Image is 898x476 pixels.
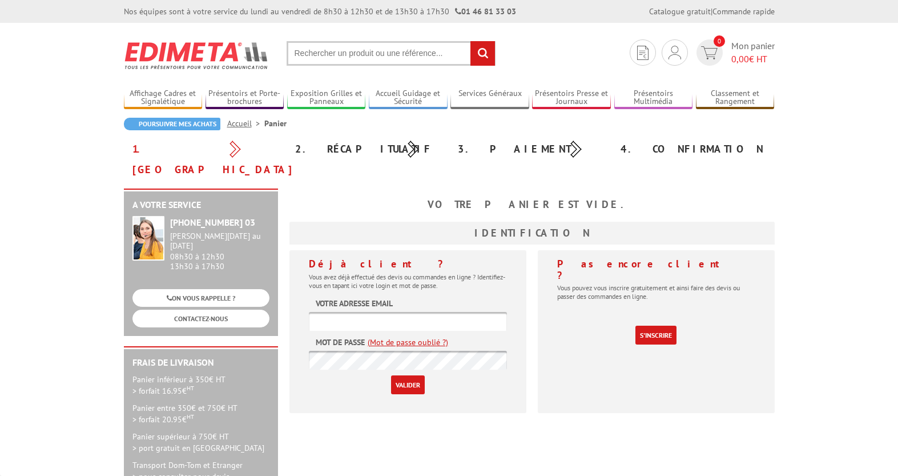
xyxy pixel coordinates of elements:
[649,6,775,17] div: |
[714,35,725,47] span: 0
[132,358,269,368] h2: Frais de Livraison
[557,258,755,281] h4: Pas encore client ?
[369,89,448,107] a: Accueil Guidage et Sécurité
[450,89,529,107] a: Services Généraux
[316,337,365,348] label: Mot de passe
[287,139,449,159] div: 2. Récapitulatif
[287,41,496,66] input: Rechercher un produit ou une référence...
[470,41,495,66] input: rechercher
[170,231,269,251] div: [PERSON_NAME][DATE] au [DATE]
[124,34,269,77] img: Edimeta
[731,53,749,65] span: 0,00
[614,89,693,107] a: Présentoirs Multimédia
[132,200,269,210] h2: A votre service
[124,118,220,130] a: Poursuivre mes achats
[316,298,393,309] label: Votre adresse email
[124,6,516,17] div: Nos équipes sont à votre service du lundi au vendredi de 8h30 à 12h30 et de 13h30 à 17h30
[132,402,269,425] p: Panier entre 350€ et 750€ HT
[701,46,718,59] img: devis rapide
[635,326,676,345] a: S'inscrire
[132,216,164,261] img: widget-service.jpg
[309,273,507,290] p: Vous avez déjà effectué des devis ou commandes en ligne ? Identifiez-vous en tapant ici votre log...
[132,386,194,396] span: > forfait 16.95€
[132,289,269,307] a: ON VOUS RAPPELLE ?
[696,89,775,107] a: Classement et Rangement
[449,139,612,159] div: 3. Paiement
[637,46,649,60] img: devis rapide
[206,89,284,107] a: Présentoirs et Porte-brochures
[455,6,516,17] strong: 01 46 81 33 03
[532,89,611,107] a: Présentoirs Presse et Journaux
[170,231,269,271] div: 08h30 à 12h30 13h30 à 17h30
[132,374,269,397] p: Panier inférieur à 350€ HT
[289,222,775,245] h3: Identification
[264,118,287,129] li: Panier
[170,217,255,228] strong: [PHONE_NUMBER] 03
[649,6,711,17] a: Catalogue gratuit
[124,139,287,180] div: 1. [GEOGRAPHIC_DATA]
[669,46,681,59] img: devis rapide
[368,337,448,348] a: (Mot de passe oublié ?)
[132,414,194,425] span: > forfait 20.95€
[132,310,269,327] a: CONTACTEZ-NOUS
[309,258,507,270] h4: Déjà client ?
[287,89,366,107] a: Exposition Grilles et Panneaux
[612,139,775,159] div: 4. Confirmation
[731,39,775,66] span: Mon panier
[187,384,194,392] sup: HT
[712,6,775,17] a: Commande rapide
[557,283,755,301] p: Vous pouvez vous inscrire gratuitement et ainsi faire des devis ou passer des commandes en ligne.
[187,413,194,421] sup: HT
[428,198,637,211] b: Votre panier est vide.
[391,375,425,394] input: Valider
[132,431,269,454] p: Panier supérieur à 750€ HT
[132,443,264,453] span: > port gratuit en [GEOGRAPHIC_DATA]
[731,53,775,66] span: € HT
[124,89,203,107] a: Affichage Cadres et Signalétique
[227,118,264,129] a: Accueil
[694,39,775,66] a: devis rapide 0 Mon panier 0,00€ HT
